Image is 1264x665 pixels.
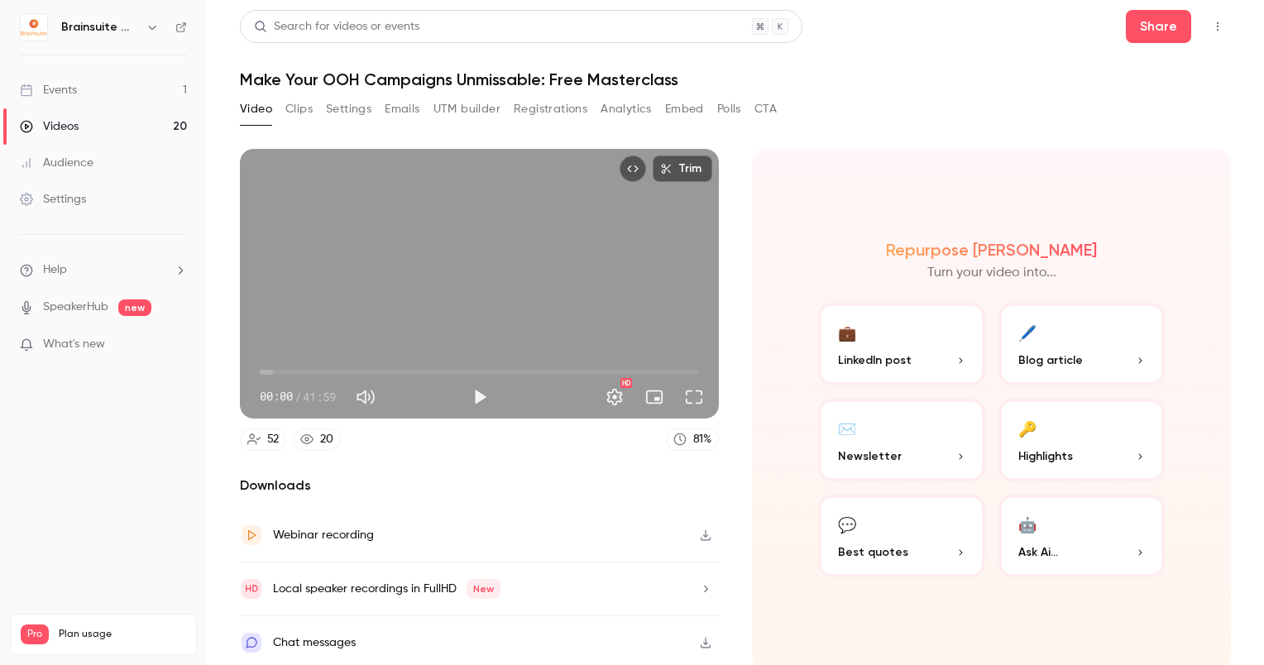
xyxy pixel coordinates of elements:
[838,447,902,465] span: Newsletter
[240,69,1231,89] h1: Make Your OOH Campaigns Unmissable: Free Masterclass
[818,399,985,481] button: ✉️Newsletter
[620,378,632,388] div: HD
[754,96,777,122] button: CTA
[260,388,336,405] div: 00:00
[273,579,500,599] div: Local speaker recordings in FullHD
[998,495,1166,577] button: 🤖Ask Ai...
[21,14,47,41] img: Brainsuite Webinars
[927,263,1056,283] p: Turn your video into...
[998,399,1166,481] button: 🔑Highlights
[254,18,419,36] div: Search for videos or events
[433,96,500,122] button: UTM builder
[638,380,671,414] button: Turn on miniplayer
[693,431,711,448] div: 81 %
[273,525,374,545] div: Webinar recording
[285,96,313,122] button: Clips
[273,633,356,653] div: Chat messages
[167,337,187,352] iframe: Noticeable Trigger
[1204,13,1231,40] button: Top Bar Actions
[598,380,631,414] button: Settings
[665,96,704,122] button: Embed
[20,118,79,135] div: Videos
[267,431,279,448] div: 52
[43,261,67,279] span: Help
[349,380,382,414] button: Mute
[385,96,419,122] button: Emails
[260,388,293,405] span: 00:00
[514,96,587,122] button: Registrations
[1018,319,1037,345] div: 🖊️
[838,319,856,345] div: 💼
[20,155,93,171] div: Audience
[293,428,341,451] a: 20
[320,431,333,448] div: 20
[326,96,371,122] button: Settings
[1018,352,1083,369] span: Blog article
[838,543,908,561] span: Best quotes
[838,352,912,369] span: LinkedIn post
[118,299,151,316] span: new
[601,96,652,122] button: Analytics
[463,380,496,414] button: Play
[59,628,186,641] span: Plan usage
[886,240,1097,260] h2: Repurpose [PERSON_NAME]
[818,303,985,385] button: 💼LinkedIn post
[303,388,336,405] span: 41:59
[20,191,86,208] div: Settings
[20,261,187,279] li: help-dropdown-opener
[21,624,49,644] span: Pro
[838,511,856,537] div: 💬
[294,388,301,405] span: /
[43,299,108,316] a: SpeakerHub
[240,428,286,451] a: 52
[653,155,712,182] button: Trim
[1018,511,1037,537] div: 🤖
[1018,415,1037,441] div: 🔑
[61,19,139,36] h6: Brainsuite Webinars
[1126,10,1191,43] button: Share
[818,495,985,577] button: 💬Best quotes
[620,155,646,182] button: Embed video
[1018,543,1058,561] span: Ask Ai...
[467,579,500,599] span: New
[240,476,719,495] h2: Downloads
[677,380,711,414] button: Full screen
[20,82,77,98] div: Events
[43,336,105,353] span: What's new
[717,96,741,122] button: Polls
[666,428,719,451] a: 81%
[838,415,856,441] div: ✉️
[998,303,1166,385] button: 🖊️Blog article
[1018,447,1073,465] span: Highlights
[240,96,272,122] button: Video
